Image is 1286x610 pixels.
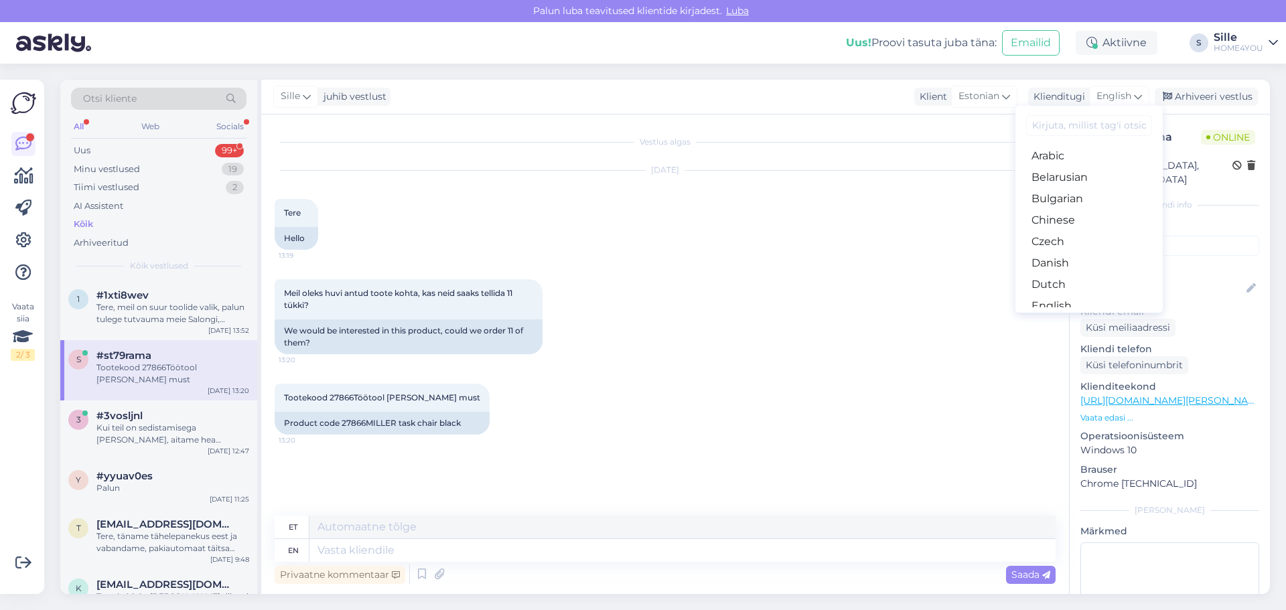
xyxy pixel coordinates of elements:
a: Belarusian [1015,167,1163,188]
p: Windows 10 [1080,443,1259,457]
div: Web [139,118,162,135]
div: Privaatne kommentaar [275,566,405,584]
div: Uus [74,144,90,157]
span: Tere [284,208,301,218]
input: Lisa nimi [1081,281,1244,296]
p: Vaata edasi ... [1080,412,1259,424]
div: Arhiveeri vestlus [1155,88,1258,106]
span: Saada [1011,568,1050,581]
div: Kõik [74,218,93,231]
span: s [76,354,81,364]
a: Dutch [1015,274,1163,295]
span: k [76,583,82,593]
div: HOME4YOU [1214,43,1263,54]
span: Otsi kliente [83,92,137,106]
div: juhib vestlust [318,90,386,104]
span: #yyuav0es [96,470,153,482]
p: Kliendi telefon [1080,342,1259,356]
div: Minu vestlused [74,163,140,176]
b: Uus! [846,36,871,49]
div: Küsi meiliaadressi [1080,319,1175,337]
div: Sille [1214,32,1263,43]
p: Klienditeekond [1080,380,1259,394]
div: Palun [96,482,249,494]
div: Hello [275,227,318,250]
span: Online [1201,130,1255,145]
a: [URL][DOMAIN_NAME][PERSON_NAME] [1080,394,1265,406]
span: English [1096,89,1131,104]
a: SilleHOME4YOU [1214,32,1278,54]
span: Tootekood 27866Töötool [PERSON_NAME] must [284,392,480,402]
a: English [1015,295,1163,317]
div: Tere, täname tähelepanekus eest ja vabandame, pakiautomaat täitsa olemas aga jah tuleb [PERSON_NA... [96,530,249,554]
div: We would be interested in this product, could we order 11 of them? [275,319,543,354]
input: Lisa tag [1080,236,1259,256]
a: Chinese [1015,210,1163,231]
div: Product code 27866MILLER task chair black [275,412,490,435]
button: Emailid [1002,30,1060,56]
p: Chrome [TECHNICAL_ID] [1080,477,1259,491]
div: [DATE] [275,164,1056,176]
div: [PERSON_NAME] [1080,504,1259,516]
div: Tere, meil on suur toolide valik, palun tulege tutvauma meie Salongi, Tänassilma Tehnoparki., [PE... [96,301,249,325]
p: Kliendi nimi [1080,261,1259,275]
span: Meil oleks huvi antud toote kohta, kas neid saaks tellida 11 tükki? [284,288,514,310]
p: Märkmed [1080,524,1259,538]
span: y [76,475,81,485]
span: triin.ylesoo@gmail.com [96,518,236,530]
span: 13:20 [279,435,329,445]
div: Arhiveeritud [74,236,129,250]
div: [DATE] 13:20 [208,386,249,396]
div: [DATE] 11:25 [210,494,249,504]
div: Klienditugi [1028,90,1085,104]
div: Kui teil on sedistamisega [PERSON_NAME], aitame hea meelega. Siin saate broneerida aja kõneks: [U... [96,422,249,446]
span: t [76,523,81,533]
p: Operatsioonisüsteem [1080,429,1259,443]
span: #3vosljnl [96,410,143,422]
div: Klient [914,90,947,104]
input: Kirjuta, millist tag'i otsid [1026,115,1152,136]
div: S [1190,33,1208,52]
span: Luba [722,5,753,17]
span: #1xti8wev [96,289,149,301]
div: AI Assistent [74,200,123,213]
div: Aktiivne [1076,31,1157,55]
div: Tootekood 27866Töötool [PERSON_NAME] must [96,362,249,386]
a: Danish [1015,252,1163,274]
span: 13:20 [279,355,329,365]
span: 13:19 [279,250,329,260]
span: 1 [77,294,80,304]
div: Proovi tasuta juba täna: [846,35,997,51]
a: Bulgarian [1015,188,1163,210]
div: [DATE] 9:48 [210,554,249,564]
div: Socials [214,118,246,135]
div: en [288,539,299,562]
div: Vestlus algas [275,136,1056,148]
div: 19 [222,163,244,176]
div: et [289,516,297,538]
div: All [71,118,86,135]
div: Küsi telefoninumbrit [1080,356,1188,374]
div: 2 [226,181,244,194]
div: [DATE] 12:47 [208,446,249,456]
span: Estonian [958,89,999,104]
a: Arabic [1015,145,1163,167]
img: Askly Logo [11,90,36,116]
div: 2 / 3 [11,349,35,361]
div: Vaata siia [11,301,35,361]
div: Kliendi info [1080,199,1259,211]
span: Sille [281,89,300,104]
p: Kliendi email [1080,305,1259,319]
span: kerttupariots@gmail.com [96,579,236,591]
div: Tiimi vestlused [74,181,139,194]
div: [DATE] 13:52 [208,325,249,335]
p: Brauser [1080,463,1259,477]
div: 99+ [215,144,244,157]
a: Czech [1015,231,1163,252]
p: Kliendi tag'id [1080,219,1259,233]
span: Kõik vestlused [130,260,188,272]
span: #st79rama [96,350,151,362]
span: 3 [76,414,81,425]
